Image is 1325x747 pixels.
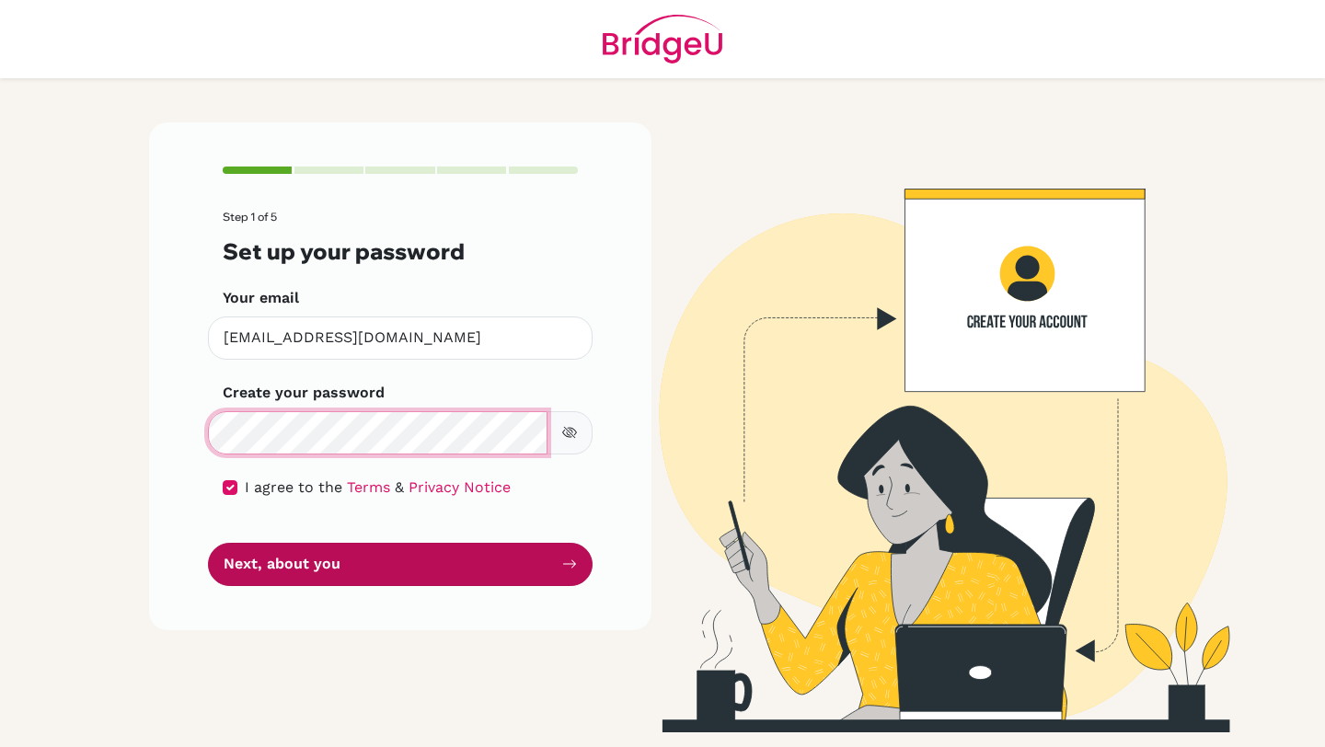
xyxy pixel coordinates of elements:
span: I agree to the [245,478,342,496]
input: Insert your email* [208,316,593,360]
span: Step 1 of 5 [223,210,277,224]
label: Your email [223,287,299,309]
button: Next, about you [208,543,593,586]
span: & [395,478,404,496]
label: Create your password [223,382,385,404]
a: Privacy Notice [409,478,511,496]
h3: Set up your password [223,238,578,265]
a: Terms [347,478,390,496]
